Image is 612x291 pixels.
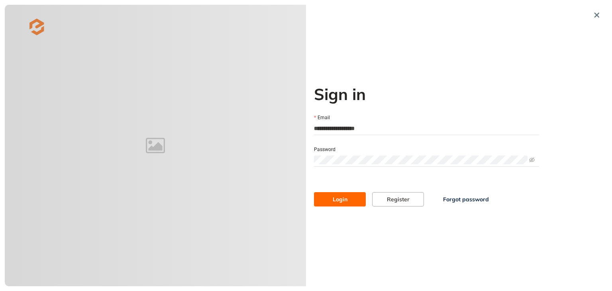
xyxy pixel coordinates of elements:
[314,85,539,104] h2: Sign in
[529,157,535,163] span: eye-invisible
[314,192,366,206] button: Login
[387,195,410,204] span: Register
[314,146,335,153] label: Password
[314,114,330,122] label: Email
[443,195,489,204] span: Forgot password
[314,122,539,134] input: Email
[372,192,424,206] button: Register
[430,192,502,206] button: Forgot password
[333,195,347,204] span: Login
[314,155,528,164] input: Password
